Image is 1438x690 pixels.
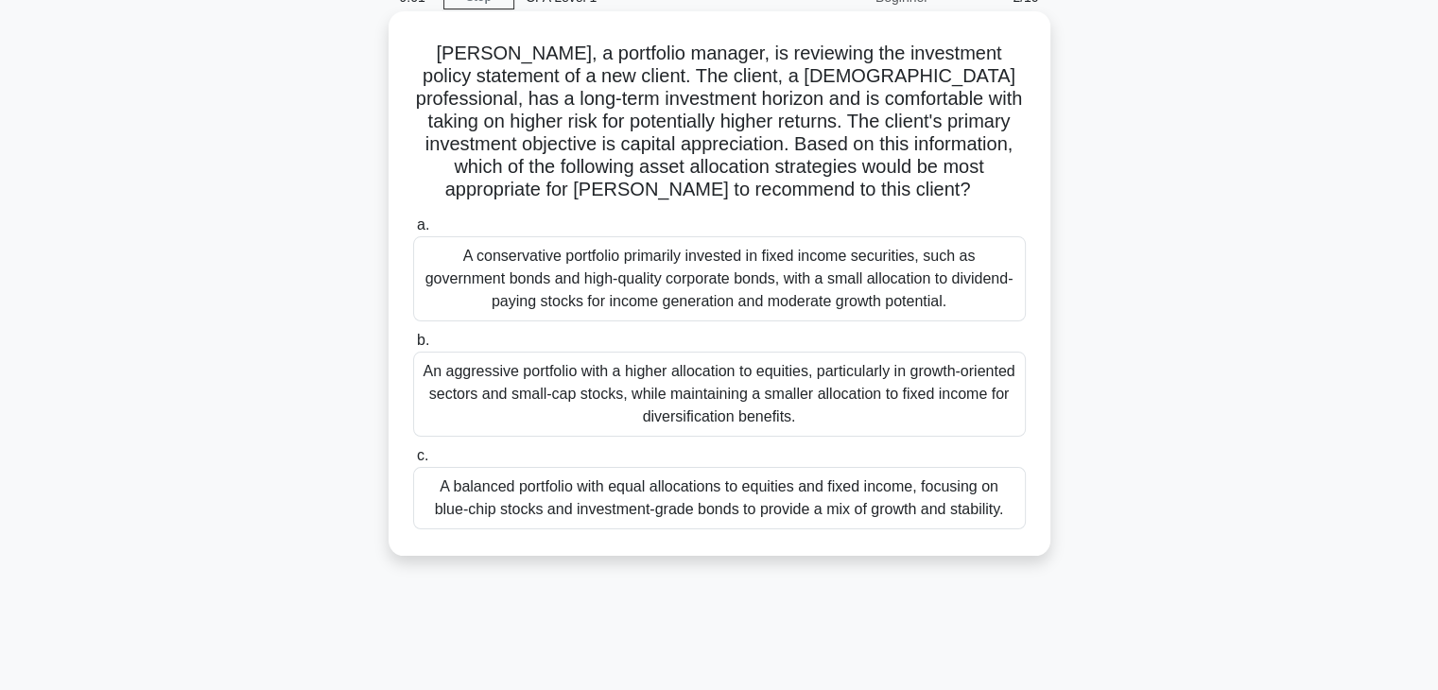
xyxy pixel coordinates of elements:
[413,352,1026,437] div: An aggressive portfolio with a higher allocation to equities, particularly in growth-oriented sec...
[413,236,1026,321] div: A conservative portfolio primarily invested in fixed income securities, such as government bonds ...
[413,467,1026,529] div: A balanced portfolio with equal allocations to equities and fixed income, focusing on blue-chip s...
[417,447,428,463] span: c.
[411,42,1028,202] h5: [PERSON_NAME], a portfolio manager, is reviewing the investment policy statement of a new client....
[417,332,429,348] span: b.
[417,216,429,233] span: a.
